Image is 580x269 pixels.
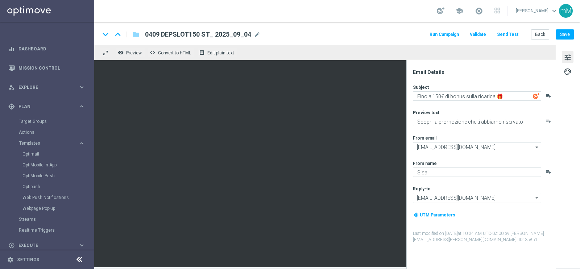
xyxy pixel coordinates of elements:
[413,110,439,116] label: Preview text
[18,104,78,109] span: Plan
[556,29,574,40] button: Save
[22,192,94,203] div: Web Push Notifications
[8,243,86,248] button: play_circle_outline Execute keyboard_arrow_right
[8,103,15,110] i: gps_fixed
[19,141,78,145] div: Templates
[420,212,455,218] span: UTM Parameters
[531,29,549,40] button: Back
[207,50,234,55] span: Edit plain text
[496,30,519,40] button: Send Test
[78,242,85,249] i: keyboard_arrow_right
[22,149,94,160] div: Optimail
[8,84,86,90] button: person_search Explore keyboard_arrow_right
[19,216,75,222] a: Streams
[132,30,140,39] i: folder
[455,7,463,15] span: school
[132,29,140,40] button: folder
[22,162,75,168] a: OptiMobile In-App
[148,48,194,57] button: code Convert to HTML
[199,50,205,55] i: receipt
[8,103,78,110] div: Plan
[22,170,94,181] div: OptiMobile Push
[534,142,541,152] i: arrow_drop_down
[8,84,78,91] div: Explore
[19,214,94,225] div: Streams
[413,161,437,166] label: From name
[254,31,261,38] span: mode_edit
[118,50,124,55] i: remove_red_eye
[8,242,15,249] i: play_circle_outline
[19,140,86,146] button: Templates keyboard_arrow_right
[19,119,75,124] a: Target Groups
[413,135,436,141] label: From email
[470,32,486,37] span: Validate
[564,53,572,62] span: tune
[546,169,551,175] button: playlist_add
[19,129,75,135] a: Actions
[22,203,94,214] div: Webpage Pop-up
[19,141,71,145] span: Templates
[8,46,15,52] i: equalizer
[112,29,123,40] i: keyboard_arrow_up
[145,30,251,39] span: 0409 DEPSLOT150 ST_ 2025_09_04
[562,51,573,63] button: tune
[8,58,85,78] div: Mission Control
[550,7,558,15] span: keyboard_arrow_down
[18,243,78,248] span: Execute
[22,206,75,211] a: Webpage Pop-up
[19,116,94,127] div: Target Groups
[413,84,429,90] label: Subject
[8,242,78,249] div: Execute
[22,151,75,157] a: Optimail
[22,173,75,179] a: OptiMobile Push
[78,84,85,91] i: keyboard_arrow_right
[17,257,40,262] a: Settings
[7,256,14,263] i: settings
[8,39,85,58] div: Dashboard
[19,138,94,214] div: Templates
[78,103,85,110] i: keyboard_arrow_right
[534,193,541,203] i: arrow_drop_down
[428,30,460,40] button: Run Campaign
[414,212,419,218] i: my_location
[533,93,539,99] img: optiGenie.svg
[413,231,555,243] label: Last modified on [DATE] at 10:34 AM UTC-02:00 by [PERSON_NAME][EMAIL_ADDRESS][PERSON_NAME][DOMAIN...
[150,50,156,55] span: code
[22,160,94,170] div: OptiMobile In-App
[78,140,85,147] i: keyboard_arrow_right
[19,225,94,236] div: Realtime Triggers
[8,84,15,91] i: person_search
[100,29,111,40] i: keyboard_arrow_down
[22,195,75,200] a: Web Push Notifications
[413,69,555,75] div: Email Details
[562,66,573,77] button: palette
[19,227,75,233] a: Realtime Triggers
[18,39,85,58] a: Dashboard
[126,50,142,55] span: Preview
[8,46,86,52] button: equalizer Dashboard
[197,48,237,57] button: receipt Edit plain text
[22,184,75,190] a: Optipush
[8,65,86,71] button: Mission Control
[18,85,78,90] span: Explore
[8,104,86,109] button: gps_fixed Plan keyboard_arrow_right
[517,237,538,242] span: | ID: 35851
[413,193,541,203] input: Select
[469,30,487,40] button: Validate
[413,186,431,192] label: Reply-to
[18,58,85,78] a: Mission Control
[19,127,94,138] div: Actions
[413,142,541,152] input: Select
[546,118,551,124] button: playlist_add
[413,211,456,219] button: my_location UTM Parameters
[564,67,572,76] span: palette
[22,181,94,192] div: Optipush
[158,50,191,55] span: Convert to HTML
[559,4,573,18] div: mM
